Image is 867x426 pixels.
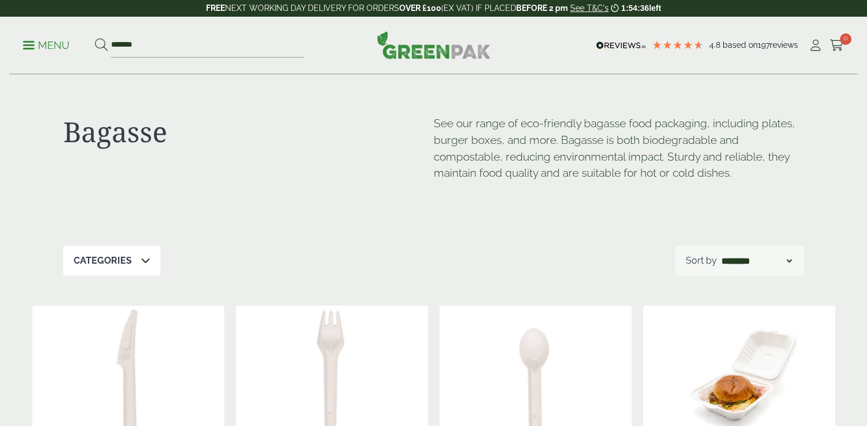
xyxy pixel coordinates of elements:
[434,115,804,181] p: See our range of eco-friendly bagasse food packaging, including plates, burger boxes, and more. B...
[808,40,823,51] i: My Account
[206,3,225,13] strong: FREE
[570,3,609,13] a: See T&C's
[377,31,491,59] img: GreenPak Supplies
[719,254,794,268] select: Shop order
[652,40,704,50] div: 4.79 Stars
[621,3,649,13] span: 1:54:36
[686,254,717,268] p: Sort by
[74,254,132,268] p: Categories
[770,40,798,50] span: reviews
[709,40,723,50] span: 4.8
[830,37,844,54] a: 0
[63,115,434,149] h1: Bagasse
[830,40,844,51] i: Cart
[516,3,568,13] strong: BEFORE 2 pm
[399,3,441,13] strong: OVER £100
[840,33,851,45] span: 0
[23,39,70,50] a: Menu
[23,39,70,52] p: Menu
[649,3,661,13] span: left
[723,40,758,50] span: Based on
[596,41,646,50] img: REVIEWS.io
[758,40,770,50] span: 197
